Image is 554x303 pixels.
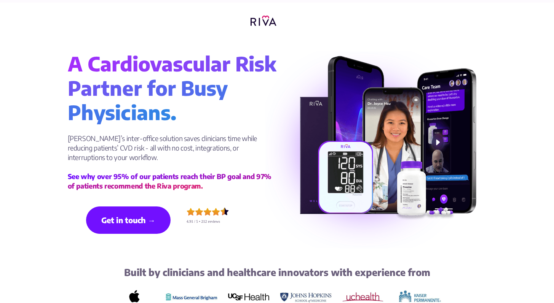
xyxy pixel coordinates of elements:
[68,51,276,124] strong: A Cardiovascular Risk Partner for Busy Physicians.
[101,216,155,225] strong: Get in touch →
[86,206,171,234] a: Get in touch →
[124,266,430,278] strong: Built by clinicians and healthcare innovators with experience from
[68,133,277,190] p: [PERSON_NAME]’s inter-office solution saves clinicians time while reducing patients’ CVD risk - a...
[68,172,271,190] strong: See why over 95% of our patients reach their BP goal and 97% of patients recommend the Riva program.
[187,218,230,225] div: 4.91 / 5 • 212 reviews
